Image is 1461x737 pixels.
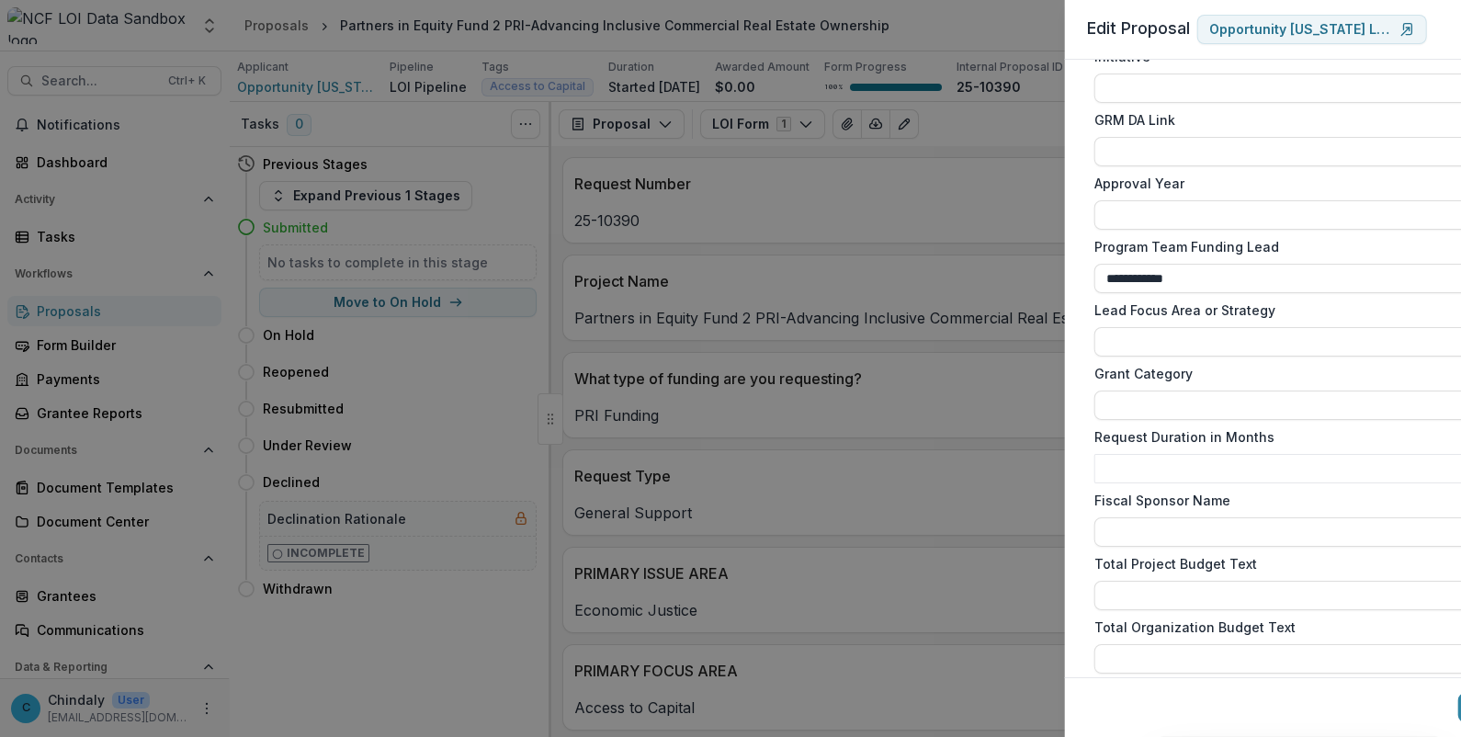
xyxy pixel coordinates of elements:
p: Opportunity [US_STATE] LLC [1209,22,1393,38]
a: Opportunity [US_STATE] LLC [1197,15,1427,44]
span: Edit Proposal [1087,18,1190,38]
